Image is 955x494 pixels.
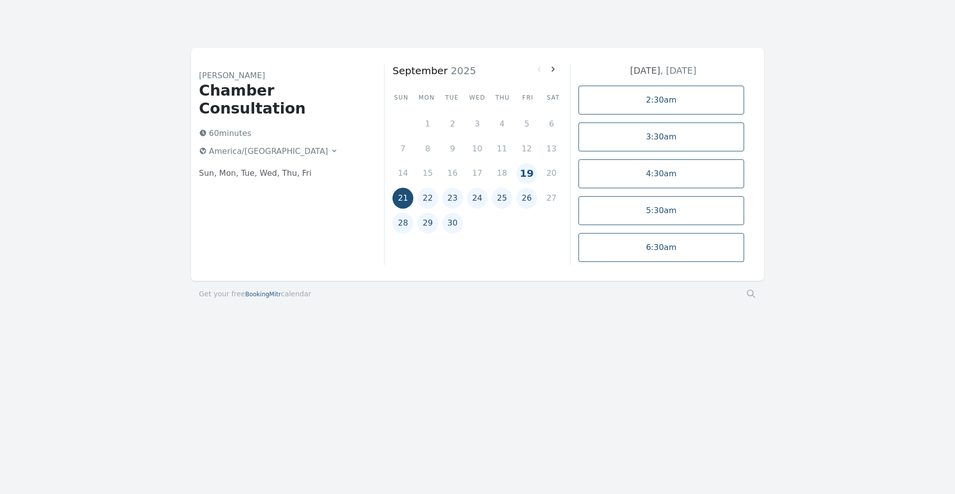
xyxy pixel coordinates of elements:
[392,163,413,184] button: 14
[417,138,438,159] button: 8
[541,163,562,184] button: 20
[491,163,512,184] button: 18
[545,94,562,102] div: Sat
[417,114,438,134] button: 1
[516,114,537,134] button: 5
[417,188,438,209] button: 22
[578,159,744,188] a: 4:30am
[448,65,476,77] span: 2025
[195,125,368,141] p: 60 minutes
[199,167,368,179] p: Sun, Mon, Tue, Wed, Thu, Fri
[469,94,486,102] div: Wed
[418,94,435,102] div: Mon
[541,188,562,209] button: 27
[442,188,463,209] button: 23
[578,123,744,151] a: 3:30am
[516,188,537,209] button: 26
[578,86,744,115] a: 2:30am
[491,114,512,134] button: 4
[392,94,410,102] div: Sun
[494,94,511,102] div: Thu
[195,143,342,159] button: America/[GEOGRAPHIC_DATA]
[199,82,368,118] h1: Chamber Consultation
[516,163,537,184] button: 19
[630,65,661,76] strong: [DATE]
[443,94,461,102] div: Tue
[467,188,488,209] button: 24
[417,213,438,234] button: 29
[519,94,537,102] div: Fri
[516,138,537,159] button: 12
[578,196,744,225] a: 5:30am
[661,65,696,76] span: , [DATE]
[467,163,488,184] button: 17
[417,163,438,184] button: 15
[392,188,413,209] button: 21
[392,65,448,77] strong: September
[541,114,562,134] button: 6
[541,138,562,159] button: 13
[392,138,413,159] button: 7
[199,289,311,299] a: Get your freeBookingMitrcalendar
[467,114,488,134] button: 3
[442,213,463,234] button: 30
[442,138,463,159] button: 9
[199,70,368,82] h2: [PERSON_NAME]
[467,138,488,159] button: 10
[491,138,512,159] button: 11
[442,163,463,184] button: 16
[442,114,463,134] button: 2
[245,291,281,298] span: BookingMitr
[578,233,744,262] a: 6:30am
[491,188,512,209] button: 25
[392,213,413,234] button: 28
